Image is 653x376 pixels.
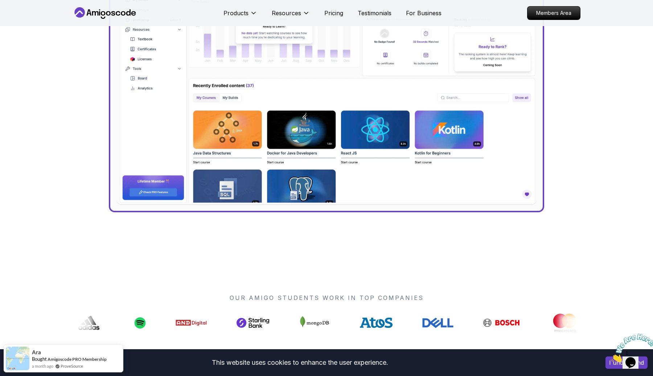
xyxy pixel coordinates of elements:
span: 1 [3,3,6,9]
span: Ara [32,349,41,355]
span: a month ago [32,363,53,369]
a: Pricing [324,9,343,17]
img: provesource social proof notification image [6,347,29,370]
iframe: chat widget [608,331,653,365]
button: Accept cookies [605,356,648,369]
a: Amigoscode PRO Membership [48,356,107,362]
p: Members Area [527,7,580,20]
a: Testimonials [358,9,391,17]
button: Products [223,9,257,23]
p: Products [223,9,249,17]
div: This website uses cookies to enhance the user experience. [5,355,595,371]
span: Bought [32,356,47,362]
a: ProveSource [61,363,83,369]
img: Chat attention grabber [3,3,48,32]
p: Resources [272,9,301,17]
p: OUR AMIGO STUDENTS WORK IN TOP COMPANIES [73,293,580,302]
button: Resources [272,9,310,23]
a: For Business [406,9,442,17]
a: Members Area [527,6,580,20]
